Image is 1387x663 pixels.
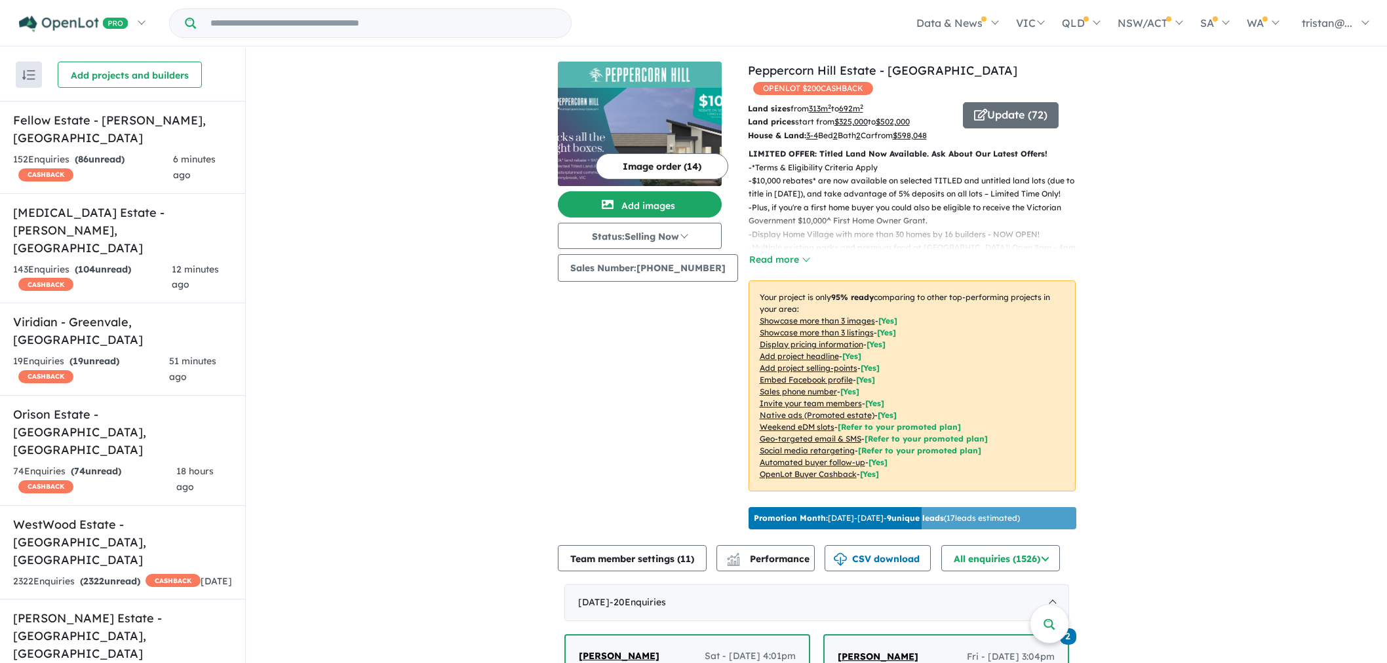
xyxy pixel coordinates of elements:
h5: Orison Estate - [GEOGRAPHIC_DATA] , [GEOGRAPHIC_DATA] [13,406,232,459]
h5: [PERSON_NAME] Estate - [GEOGRAPHIC_DATA] , [GEOGRAPHIC_DATA] [13,609,232,662]
h5: Fellow Estate - [PERSON_NAME] , [GEOGRAPHIC_DATA] [13,111,232,147]
button: Add images [558,191,722,218]
strong: ( unread) [71,465,121,477]
img: Openlot PRO Logo White [19,16,128,32]
span: [ Yes ] [856,375,875,385]
span: [ Yes ] [865,398,884,408]
button: CSV download [825,545,931,571]
span: Performance [729,553,810,565]
sup: 2 [828,103,831,110]
strong: ( unread) [75,263,131,275]
button: Status:Selling Now [558,223,722,249]
img: Peppercorn Hill Estate - Donnybrook Logo [563,67,716,83]
a: Peppercorn Hill Estate - Donnybrook LogoPeppercorn Hill Estate - Donnybrook [558,62,722,186]
button: Update (72) [963,102,1059,128]
span: [ Yes ] [877,328,896,337]
span: [ Yes ] [878,316,897,326]
h5: Viridian - Greenvale , [GEOGRAPHIC_DATA] [13,313,232,349]
input: Try estate name, suburb, builder or developer [199,9,568,37]
strong: ( unread) [80,575,140,587]
u: 692 m [839,104,863,113]
u: Sales phone number [760,387,837,396]
b: 9 unique leads [887,513,944,523]
div: 152 Enquir ies [13,152,173,183]
button: All enquiries (1526) [941,545,1060,571]
u: Display pricing information [760,339,863,349]
strong: ( unread) [75,153,125,165]
button: Team member settings (11) [558,545,707,571]
span: CASHBACK [18,370,73,383]
b: 95 % ready [831,292,874,302]
u: Add project selling-points [760,363,857,373]
u: Invite your team members [760,398,862,408]
p: - Plus, if you're a first home buyer you could also be eligible to receive the Victorian Governme... [749,201,1086,228]
u: Weekend eDM slots [760,422,834,432]
a: Peppercorn Hill Estate - [GEOGRAPHIC_DATA] [748,63,1017,78]
p: start from [748,115,953,128]
img: bar-chart.svg [727,557,740,565]
u: Embed Facebook profile [760,375,853,385]
span: tristan@... [1302,16,1352,29]
img: Peppercorn Hill Estate - Donnybrook [558,88,722,186]
div: 19 Enquir ies [13,354,169,385]
img: download icon [834,553,847,566]
p: LIMITED OFFER: Titled Land Now Available. Ask About Our Latest Offers! [749,147,1076,161]
span: 6 minutes ago [173,153,216,181]
sup: 2 [860,103,863,110]
u: 3-4 [806,130,818,140]
b: House & Land: [748,130,806,140]
u: 2 [856,130,861,140]
p: - $10,000 rebates* are now available on selected TITLED and untitled land lots (due to title in [... [749,174,1086,201]
h5: [MEDICAL_DATA] Estate - [PERSON_NAME] , [GEOGRAPHIC_DATA] [13,204,232,257]
u: $ 598,048 [893,130,927,140]
span: [Yes] [860,469,879,479]
strong: ( unread) [69,355,119,367]
span: 86 [78,153,88,165]
u: Social media retargeting [760,445,855,455]
span: - 20 Enquir ies [610,596,666,608]
span: 19 [73,355,83,367]
button: Add projects and builders [58,62,202,88]
b: Promotion Month: [754,513,828,523]
span: 18 hours ago [176,465,214,493]
button: Sales Number:[PHONE_NUMBER] [558,254,738,282]
div: 143 Enquir ies [13,262,172,294]
span: OPENLOT $ 200 CASHBACK [753,82,873,95]
span: [ Yes ] [861,363,880,373]
p: from [748,102,953,115]
img: line-chart.svg [727,553,739,560]
p: - Multiple existing parks and premium food at [GEOGRAPHIC_DATA]! Open 8am - 4pm, 7 days. [749,241,1086,268]
span: 51 minutes ago [169,355,216,383]
u: Geo-targeted email & SMS [760,434,861,444]
u: 2 [833,130,838,140]
u: Showcase more than 3 listings [760,328,874,337]
b: Land sizes [748,104,791,113]
u: Automated buyer follow-up [760,457,865,467]
button: Read more [749,252,810,267]
p: - *Terms & Eligibility Criteria Apply [749,161,1086,174]
b: Land prices [748,117,795,126]
u: 313 m [809,104,831,113]
p: - Display Home Village with more than 30 homes by 16 builders - NOW OPEN! [749,228,1086,241]
img: sort.svg [22,70,35,80]
span: 74 [74,465,85,477]
span: [PERSON_NAME] [838,651,918,662]
span: [Yes] [878,410,897,420]
span: to [831,104,863,113]
u: $ 325,000 [834,117,868,126]
span: CASHBACK [18,168,73,181]
span: [Yes] [869,457,888,467]
span: 11 [680,553,691,565]
span: [Refer to your promoted plan] [838,422,961,432]
p: Your project is only comparing to other top-performing projects in your area: - - - - - - - - - -... [749,280,1076,491]
u: $ 502,000 [876,117,910,126]
span: CASHBACK [146,574,201,587]
div: 74 Enquir ies [13,464,176,495]
span: [Refer to your promoted plan] [858,445,981,455]
u: OpenLot Buyer Cashback [760,469,857,479]
button: Performance [716,545,815,571]
span: [ Yes ] [867,339,886,349]
button: Image order (14) [596,153,728,180]
u: Add project headline [760,351,839,361]
div: [DATE] [564,584,1069,621]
